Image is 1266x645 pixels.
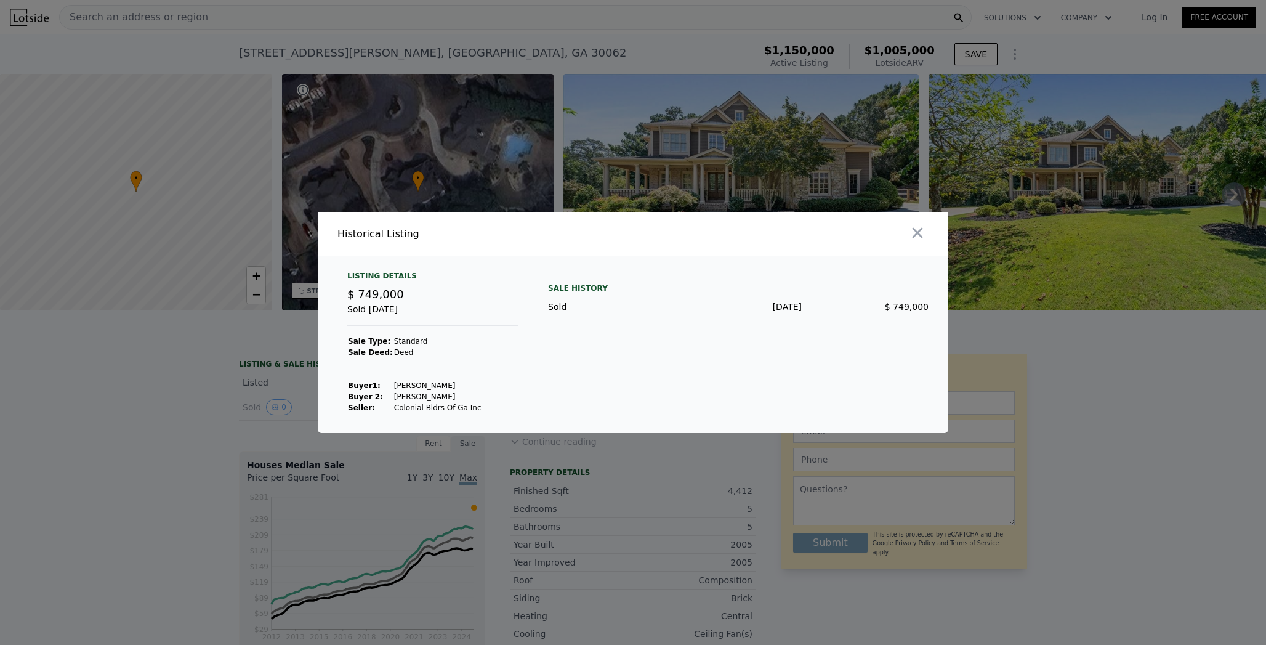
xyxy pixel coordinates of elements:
div: Sale History [548,281,929,296]
span: $ 749,000 [885,302,929,312]
strong: Sale Deed: [348,348,393,357]
td: Deed [393,347,482,358]
td: Colonial Bldrs Of Ga Inc [393,402,482,413]
strong: Buyer 1 : [348,381,381,390]
span: $ 749,000 [347,288,404,301]
div: Sold [548,301,675,313]
div: Historical Listing [337,227,628,241]
td: [PERSON_NAME] [393,380,482,391]
div: Sold [DATE] [347,303,518,326]
div: Listing Details [347,271,518,286]
div: [DATE] [675,301,802,313]
strong: Sale Type: [348,337,390,346]
td: Standard [393,336,482,347]
strong: Buyer 2: [348,392,383,401]
td: [PERSON_NAME] [393,391,482,402]
strong: Seller : [348,404,375,412]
